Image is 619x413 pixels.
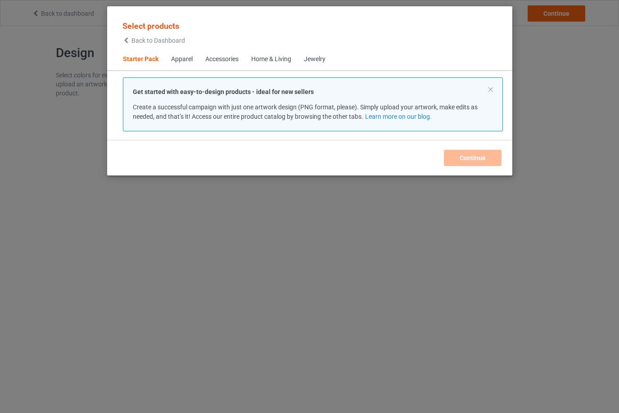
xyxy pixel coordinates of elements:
strong: Get started with easy-to-design products - ideal for new sellers [133,88,314,95]
div: Home & Living [251,55,291,64]
div: Accessories [205,55,239,64]
span: Back to Dashboard [131,37,185,44]
span: Select products [122,21,179,31]
span: Create a successful campaign with just one artwork design (PNG format, please). Simply upload you... [133,103,478,120]
div: Jewelry [304,55,325,64]
a: Learn more on our blog. [365,113,431,120]
div: Apparel [171,55,193,64]
span: Starter Pack [117,49,165,70]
